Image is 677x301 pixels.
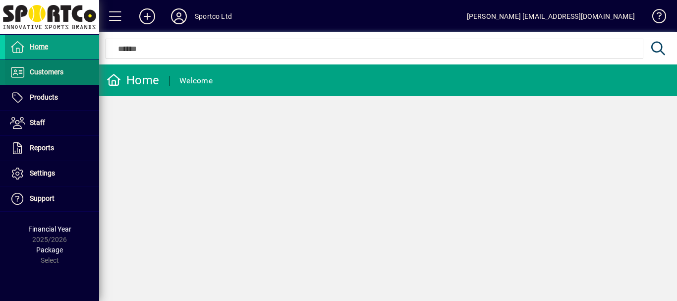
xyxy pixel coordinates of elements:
a: Knowledge Base [645,2,665,34]
span: Package [36,246,63,254]
a: Reports [5,136,99,161]
a: Customers [5,60,99,85]
span: Financial Year [28,225,71,233]
button: Profile [163,7,195,25]
button: Add [131,7,163,25]
div: [PERSON_NAME] [EMAIL_ADDRESS][DOMAIN_NAME] [467,8,635,24]
span: Customers [30,68,63,76]
a: Support [5,186,99,211]
span: Support [30,194,55,202]
a: Products [5,85,99,110]
span: Settings [30,169,55,177]
span: Staff [30,119,45,126]
span: Reports [30,144,54,152]
a: Settings [5,161,99,186]
span: Products [30,93,58,101]
div: Home [107,72,159,88]
div: Welcome [179,73,213,89]
div: Sportco Ltd [195,8,232,24]
a: Staff [5,111,99,135]
span: Home [30,43,48,51]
